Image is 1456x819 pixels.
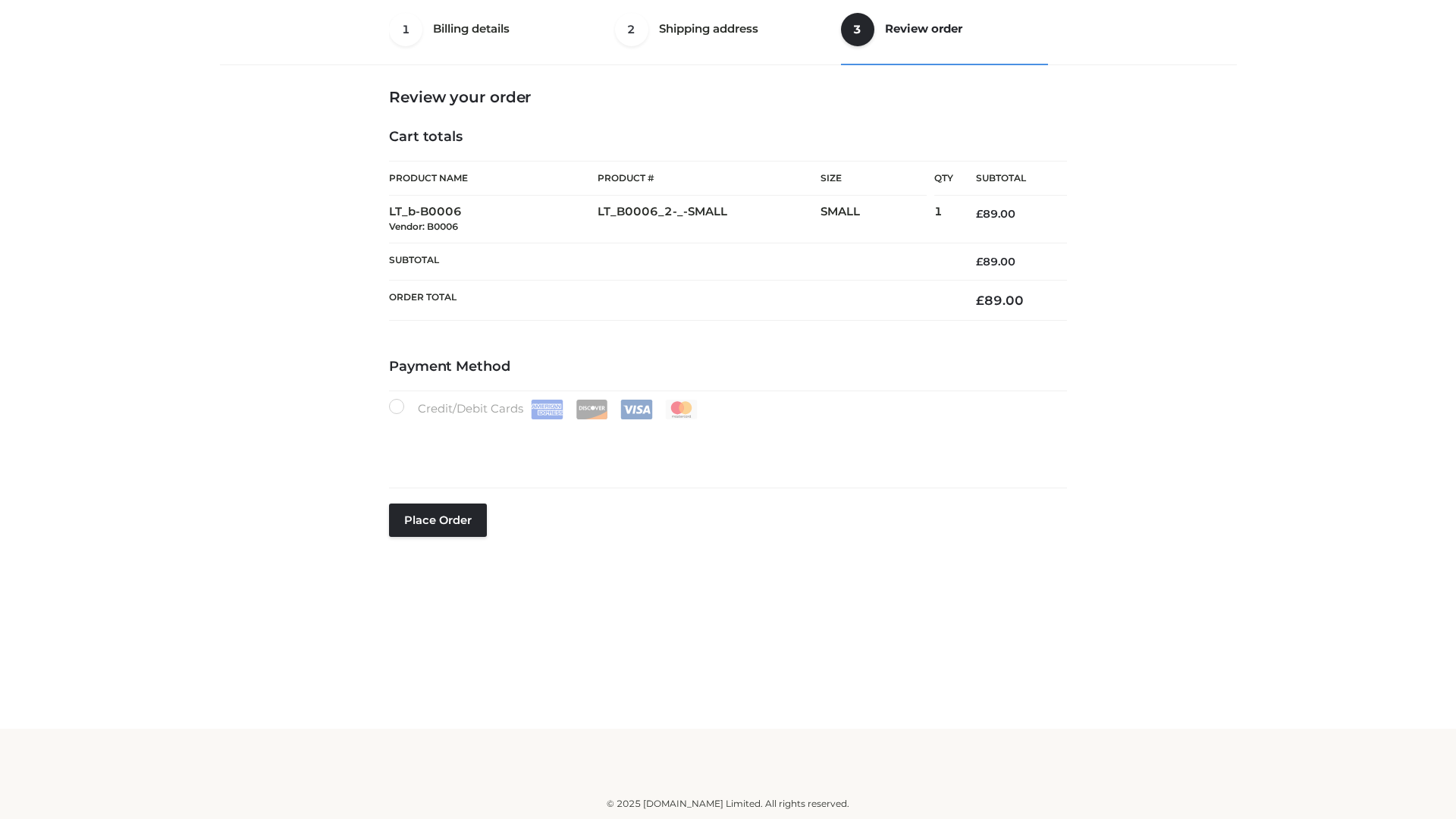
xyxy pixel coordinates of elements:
img: Visa [620,400,653,419]
bdi: 89.00 [976,255,1015,268]
span: £ [976,207,983,221]
img: Amex [531,400,563,419]
h4: Cart totals [389,129,1067,146]
label: Credit/Debit Cards [389,399,699,419]
div: © 2025 [DOMAIN_NAME] Limited. All rights reserved. [225,796,1231,811]
small: Vendor: B0006 [389,221,458,232]
h3: Review your order [389,88,1067,106]
th: Product Name [389,161,598,196]
iframe: Secure payment input frame [386,416,1064,472]
button: Place order [389,504,487,537]
th: Size [821,162,927,196]
img: Mastercard [665,400,698,419]
bdi: 89.00 [976,293,1024,308]
td: SMALL [821,196,934,243]
th: Qty [934,161,953,196]
td: 1 [934,196,953,243]
span: £ [976,255,983,268]
img: Discover [576,400,608,419]
th: Subtotal [953,162,1067,196]
th: Subtotal [389,243,953,280]
th: Order Total [389,281,953,321]
h4: Payment Method [389,359,1067,375]
th: Product # [598,161,821,196]
bdi: 89.00 [976,207,1015,221]
td: LT_b-B0006 [389,196,598,243]
td: LT_B0006_2-_-SMALL [598,196,821,243]
span: £ [976,293,984,308]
